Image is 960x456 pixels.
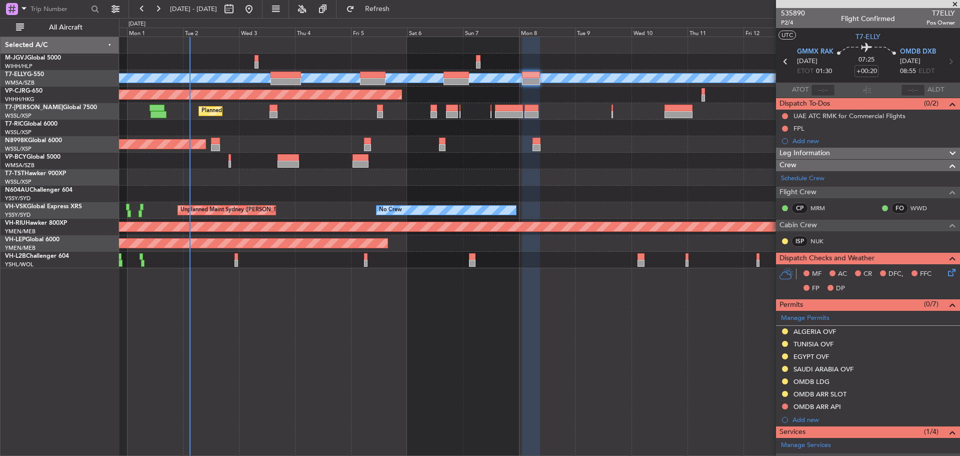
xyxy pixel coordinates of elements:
div: SAUDI ARABIA OVF [793,365,853,373]
div: Mon 1 [127,28,183,37]
a: YSSY/SYD [5,211,30,219]
a: WSSL/XSP [5,112,31,120]
a: YSHL/WOL [5,261,33,268]
a: WMSA/SZB [5,162,34,169]
div: Wed 3 [239,28,295,37]
div: Thu 4 [295,28,351,37]
span: VH-RIU [5,220,25,226]
div: Tue 2 [183,28,239,37]
div: Thu 11 [687,28,743,37]
div: OMDB LDG [793,377,829,386]
span: 01:30 [816,67,832,77]
span: DFC, [888,269,903,279]
span: VP-BCY [5,154,26,160]
span: ATOT [792,85,808,95]
div: ALGERIA OVF [793,327,836,336]
div: Wed 10 [631,28,687,37]
a: VP-CJRG-650 [5,88,42,94]
div: ISP [791,236,808,247]
span: OMDB DXB [900,47,936,57]
a: YMEN/MEB [5,244,35,252]
span: M-JGVJ [5,55,27,61]
span: N8998K [5,138,28,144]
a: WMSA/SZB [5,79,34,87]
span: VP-CJR [5,88,25,94]
span: Dispatch To-Dos [779,98,830,110]
span: T7-RIC [5,121,23,127]
span: 07:25 [858,55,874,65]
a: VP-BCYGlobal 5000 [5,154,60,160]
a: T7-[PERSON_NAME]Global 7500 [5,105,97,111]
div: Sun 7 [463,28,519,37]
span: DP [836,284,845,294]
span: Leg Information [779,148,830,159]
span: CR [863,269,872,279]
a: WSSL/XSP [5,145,31,153]
a: T7-ELLYG-550 [5,72,44,78]
input: Trip Number [30,2,88,17]
a: YSSY/SYD [5,195,30,202]
span: T7-TST [5,171,24,177]
a: N604AUChallenger 604 [5,187,72,193]
div: CP [791,203,808,214]
a: WWD [910,204,933,213]
div: No Crew [379,203,402,218]
div: UAE ATC RMK for Commercial Flights [793,112,905,120]
span: (0/7) [924,299,938,309]
span: (1/4) [924,426,938,437]
span: ALDT [927,85,944,95]
a: T7-TSTHawker 900XP [5,171,66,177]
div: Fri 12 [743,28,799,37]
div: [DATE] [128,20,145,29]
span: Refresh [356,6,398,13]
div: Fri 5 [351,28,407,37]
span: T7-ELLY [5,72,27,78]
span: FFC [920,269,931,279]
span: Permits [779,299,803,311]
span: AC [838,269,847,279]
span: T7-ELLY [855,32,880,42]
button: UTC [778,31,796,40]
span: Crew [779,160,796,171]
div: EGYPT OVF [793,352,829,361]
span: All Aircraft [26,24,105,31]
span: T7-[PERSON_NAME] [5,105,63,111]
div: Add new [792,137,955,145]
div: Unplanned Maint Sydney ([PERSON_NAME] Intl) [180,203,303,218]
a: MRM [810,204,833,213]
span: MF [812,269,821,279]
div: OMDB ARR SLOT [793,390,846,398]
a: WIHH/HLP [5,63,32,70]
span: VH-VSK [5,204,27,210]
span: T7ELLY [926,8,955,19]
div: Sat 6 [407,28,463,37]
span: VH-LEP [5,237,25,243]
div: Flight Confirmed [841,14,895,24]
a: WSSL/XSP [5,178,31,186]
span: VH-L2B [5,253,26,259]
a: VH-RIUHawker 800XP [5,220,67,226]
span: Dispatch Checks and Weather [779,253,874,264]
a: VH-L2BChallenger 604 [5,253,69,259]
input: --:-- [811,84,835,96]
a: Manage Permits [781,313,829,323]
a: NUK [810,237,833,246]
a: T7-RICGlobal 6000 [5,121,57,127]
div: Tue 9 [575,28,631,37]
span: P2/4 [781,19,805,27]
button: All Aircraft [11,20,108,36]
div: Mon 8 [519,28,575,37]
span: [DATE] [797,57,817,67]
span: [DATE] - [DATE] [170,5,217,14]
span: (0/2) [924,98,938,109]
span: N604AU [5,187,29,193]
span: 535890 [781,8,805,19]
a: Manage Services [781,440,831,450]
a: VH-VSKGlobal Express XRS [5,204,82,210]
span: [DATE] [900,57,920,67]
div: Add new [792,415,955,424]
span: Pos Owner [926,19,955,27]
div: FO [891,203,908,214]
button: Refresh [341,1,401,17]
span: Cabin Crew [779,220,817,231]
